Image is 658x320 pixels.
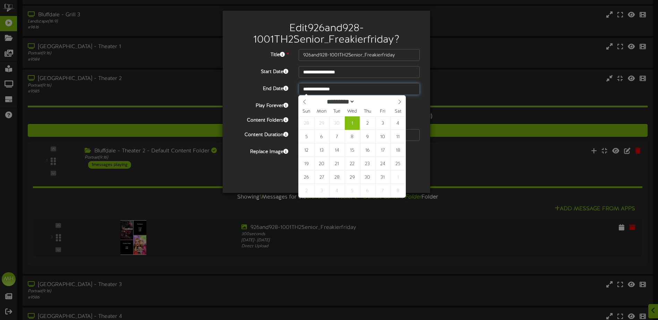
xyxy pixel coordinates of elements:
[345,157,360,170] span: October 22, 2025
[330,143,344,157] span: October 14, 2025
[360,109,375,114] span: Thu
[314,109,329,114] span: Mon
[360,143,375,157] span: October 16, 2025
[228,83,293,92] label: End Date
[330,170,344,184] span: October 28, 2025
[314,184,329,197] span: November 3, 2025
[360,184,375,197] span: November 6, 2025
[329,109,344,114] span: Tue
[314,157,329,170] span: October 20, 2025
[299,130,314,143] span: October 5, 2025
[360,130,375,143] span: October 9, 2025
[375,109,390,114] span: Fri
[375,157,390,170] span: October 24, 2025
[375,184,390,197] span: November 7, 2025
[391,116,405,130] span: October 4, 2025
[299,157,314,170] span: October 19, 2025
[314,170,329,184] span: October 27, 2025
[345,116,360,130] span: October 1, 2025
[314,130,329,143] span: October 6, 2025
[360,170,375,184] span: October 30, 2025
[314,116,329,130] span: September 29, 2025
[360,116,375,130] span: October 2, 2025
[345,130,360,143] span: October 8, 2025
[299,184,314,197] span: November 2, 2025
[345,170,360,184] span: October 29, 2025
[345,143,360,157] span: October 15, 2025
[299,143,314,157] span: October 12, 2025
[355,98,380,105] input: Year
[299,116,314,130] span: September 28, 2025
[330,116,344,130] span: September 30, 2025
[360,157,375,170] span: October 23, 2025
[330,157,344,170] span: October 21, 2025
[391,143,405,157] span: October 18, 2025
[314,143,329,157] span: October 13, 2025
[330,184,344,197] span: November 4, 2025
[391,157,405,170] span: October 25, 2025
[375,143,390,157] span: October 17, 2025
[391,184,405,197] span: November 8, 2025
[228,146,293,155] label: Replace Image
[344,109,360,114] span: Wed
[233,23,420,46] h2: Edit 926and928-1001TH2Senior_Freakierfriday ?
[375,130,390,143] span: October 10, 2025
[228,100,293,109] label: Play Forever
[391,130,405,143] span: October 11, 2025
[330,130,344,143] span: October 7, 2025
[228,66,293,75] label: Start Date
[391,170,405,184] span: November 1, 2025
[375,170,390,184] span: October 31, 2025
[345,184,360,197] span: November 5, 2025
[228,129,293,139] label: Content Duration
[299,49,420,61] input: Title
[299,170,314,184] span: October 26, 2025
[228,49,293,59] label: Title
[299,109,314,114] span: Sun
[228,115,293,124] label: Content Folders
[390,109,405,114] span: Sat
[375,116,390,130] span: October 3, 2025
